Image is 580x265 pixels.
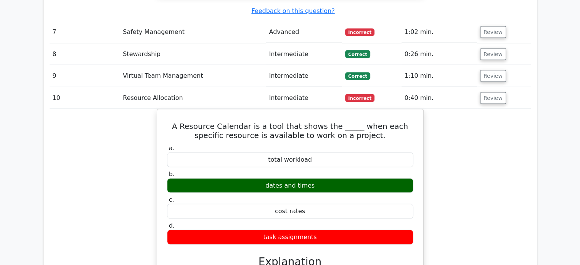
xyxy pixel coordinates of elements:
td: 10 [50,87,120,109]
td: 8 [50,43,120,65]
span: d. [169,222,175,229]
td: 1:02 min. [402,21,477,43]
div: task assignments [167,230,413,245]
span: c. [169,196,174,203]
td: Intermediate [266,43,342,65]
div: dates and times [167,178,413,193]
td: 7 [50,21,120,43]
td: Virtual Team Management [120,65,266,87]
span: b. [169,170,175,178]
div: cost rates [167,204,413,219]
td: 1:10 min. [402,65,477,87]
span: Incorrect [345,29,374,36]
td: 0:26 min. [402,43,477,65]
h5: A Resource Calendar is a tool that shows the _____ when each specific resource is available to wo... [166,122,414,140]
button: Review [480,48,506,60]
td: 9 [50,65,120,87]
td: Resource Allocation [120,87,266,109]
div: total workload [167,153,413,167]
td: 0:40 min. [402,87,477,109]
button: Review [480,70,506,82]
td: Advanced [266,21,342,43]
span: Correct [345,72,370,80]
span: Incorrect [345,94,374,102]
button: Review [480,26,506,38]
td: Safety Management [120,21,266,43]
button: Review [480,92,506,104]
a: Feedback on this question? [251,7,334,14]
td: Intermediate [266,65,342,87]
span: Correct [345,50,370,58]
span: a. [169,145,175,152]
td: Stewardship [120,43,266,65]
td: Intermediate [266,87,342,109]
